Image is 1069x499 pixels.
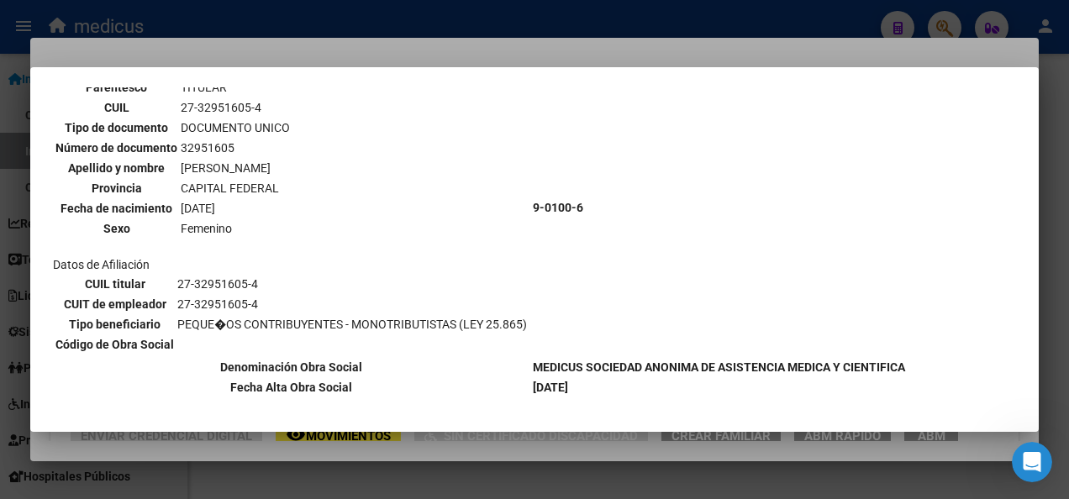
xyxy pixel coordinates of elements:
td: Datos personales Datos de Afiliación [52,59,530,356]
td: DOCUMENTO UNICO [180,118,291,137]
th: Denominación Obra Social [52,358,530,376]
th: CUIT de empleador [55,295,175,313]
th: Código de Obra Social [55,335,175,354]
td: TITULAR [180,78,291,97]
th: CUIL [55,98,178,117]
th: Tipo de documento [55,118,178,137]
b: [DATE] [533,381,568,394]
td: CAPITAL FEDERAL [180,179,291,197]
td: PEQUE�OS CONTRIBUYENTES - MONOTRIBUTISTAS (LEY 25.865) [176,315,528,334]
th: Tipo beneficiario [55,315,175,334]
td: 27-32951605-4 [176,295,528,313]
td: [PERSON_NAME] [180,159,291,177]
th: Número de documento [55,139,178,157]
b: 9-0100-6 [533,201,583,214]
th: Fecha de nacimiento [55,199,178,218]
td: 27-32951605-4 [180,98,291,117]
td: Femenino [180,219,291,238]
td: 27-32951605-4 [176,275,528,293]
th: CUIL titular [55,275,175,293]
th: Apellido y nombre [55,159,178,177]
th: Parentesco [55,78,178,97]
td: [DATE] [180,199,291,218]
b: MEDICUS SOCIEDAD ANONIMA DE ASISTENCIA MEDICA Y CIENTIFICA [533,360,905,374]
th: Fecha Alta Obra Social [52,378,530,397]
td: 32951605 [180,139,291,157]
iframe: Intercom live chat [1012,442,1052,482]
th: Sexo [55,219,178,238]
th: Provincia [55,179,178,197]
